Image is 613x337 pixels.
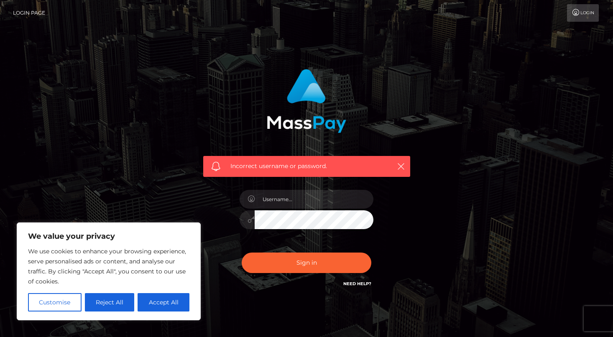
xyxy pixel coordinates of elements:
a: Login [567,4,599,22]
a: Login Page [13,4,45,22]
div: We value your privacy [17,222,201,320]
button: Customise [28,293,82,311]
button: Accept All [138,293,189,311]
p: We use cookies to enhance your browsing experience, serve personalised ads or content, and analys... [28,246,189,286]
a: Need Help? [343,281,371,286]
img: MassPay Login [267,69,346,133]
span: Incorrect username or password. [230,162,383,171]
p: We value your privacy [28,231,189,241]
button: Sign in [242,253,371,273]
input: Username... [255,190,373,209]
button: Reject All [85,293,135,311]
